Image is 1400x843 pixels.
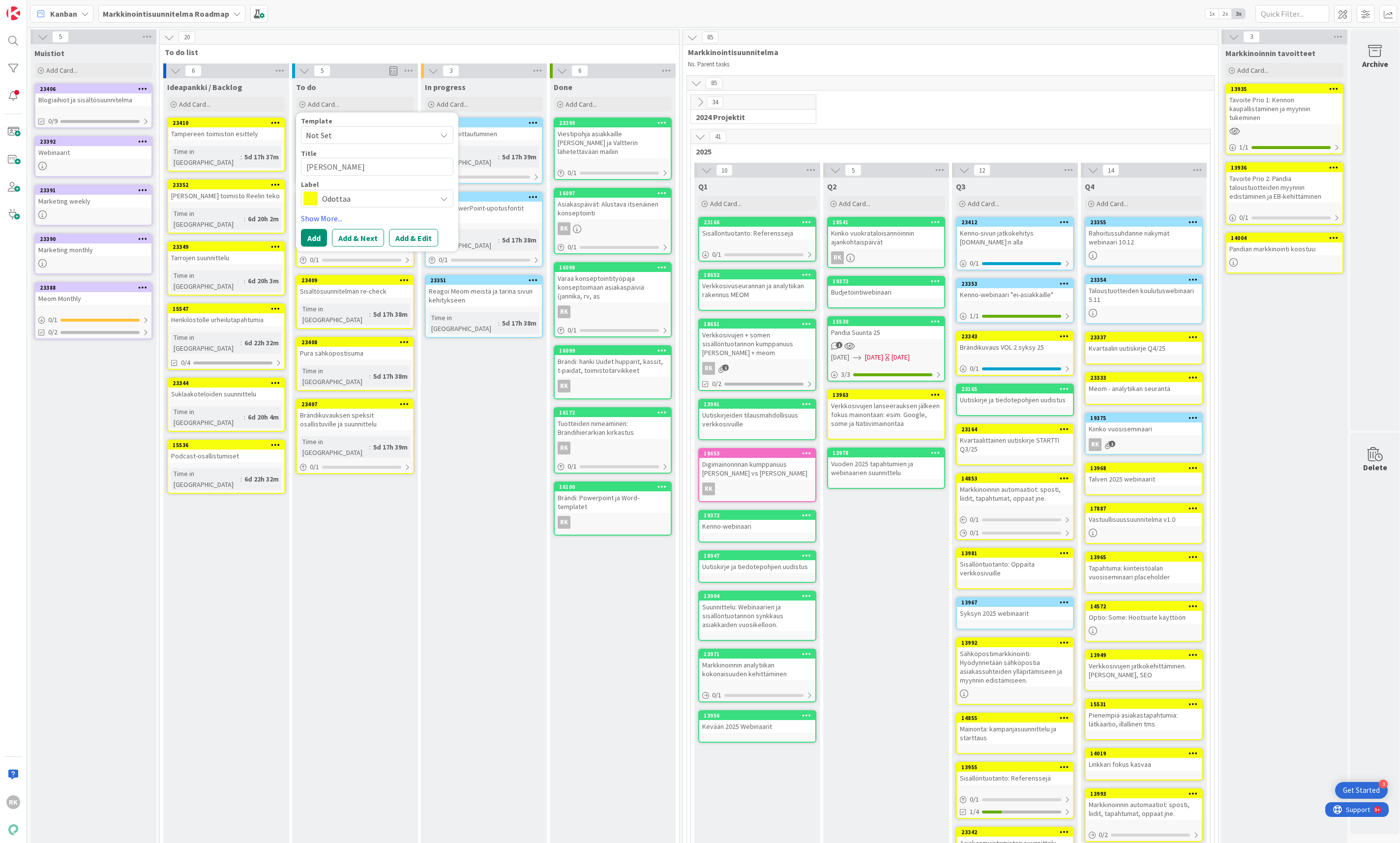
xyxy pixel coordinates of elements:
[301,149,317,158] label: Title
[555,346,671,377] div: 16099Brändi: hanki Uudet hupparit, kassit, t-paidat, toimistotarvikkeet
[831,352,849,362] span: [DATE]
[40,284,151,291] div: 23388
[371,309,410,320] div: 5d 17h 38m
[704,401,815,408] div: 13991
[500,318,539,329] div: 5d 17h 38m
[957,332,1073,354] div: 23343Brändikuvaus VOL 2 syksy 25
[558,222,570,235] div: RK
[833,219,944,226] div: 18541
[301,181,319,188] span: Label
[173,305,284,312] div: 15547
[712,379,721,389] span: 0/2
[167,180,285,234] a: 23352[PERSON_NAME] toimisto Reelin tekoTime in [GEOGRAPHIC_DATA]:6d 20h 2m
[710,199,742,208] span: Add Card...
[555,189,671,219] div: 16097Asiakaspäivät: Alustava itsenäinen konseptointi
[332,229,384,247] button: Add & Next
[704,271,815,278] div: 18652
[35,85,151,93] div: 23406
[1226,242,1342,255] div: Pandian markkinointi koostuu:
[970,311,979,321] span: 1 / 1
[240,151,242,162] span: :
[439,255,448,265] span: 0 / 1
[956,384,1074,416] a: 23165Uutiskirje ja tiedotepohjien uudistus
[704,321,815,328] div: 18651
[554,118,672,180] a: 23399Viestipohja asiakkaille [PERSON_NAME] ja Valtterin lähetettävään mailiin0/1
[297,347,413,360] div: Pura sähköpostisuma
[426,193,542,202] div: 23350
[40,86,151,92] div: 23406
[1226,85,1342,124] div: 13935Tavoite Prio 1: Kennon kaupallistaminen ja myynnin tukeminen
[957,288,1073,301] div: Kenno-webinaari "ei-asiakkaille"
[833,318,944,325] div: 15530
[1226,93,1342,124] div: Tavoite Prio 1: Kennon kaupallistaminen ja myynnin tukeminen
[1226,234,1342,255] div: 14004Pandian markkinointi koostuu:
[699,218,815,227] div: 23166
[240,337,242,348] span: :
[698,399,816,440] a: 13991Uutiskirjeiden tilausmahdollisuus verkkosivuille
[179,100,210,109] span: Add Card...
[827,390,945,440] a: 13963Verkkosivujen lanseerauksen jälkeen fokus mainontaan: esim. Google, some ja Natiivimainontaa
[833,278,944,285] div: 19373
[699,248,815,261] div: 0/1
[35,186,151,195] div: 23391
[35,235,151,243] div: 23390
[498,318,500,329] span: :
[555,167,671,179] div: 0/1
[961,333,1073,340] div: 23343
[828,277,944,286] div: 19373
[1086,218,1202,248] div: 23355Rahoitussuhdanne näkymät webinaari 10.12
[297,254,413,266] div: 0/1
[168,181,284,202] div: 23352[PERSON_NAME] toimisto Reelin teko
[168,251,284,264] div: Tarrojen suunnittelu
[555,408,671,417] div: 16172
[35,137,151,159] div: 23392Webinaarit
[242,151,281,162] div: 5d 17h 37m
[555,222,671,235] div: RK
[827,217,945,268] a: 18541Kiinko vuokrataloisännöinnin ajankohtaispäivätRK
[34,282,152,339] a: 23388Meom Monthly0/10/2
[699,271,815,279] div: 18652
[555,119,671,127] div: 23399
[297,276,413,285] div: 23409
[1086,342,1202,355] div: Kvartaalin uutiskirje Q4/25
[35,283,151,292] div: 23388
[425,275,543,338] a: 23351Reagoi Meom-meistä ja tarina sivun kehitykseenTime in [GEOGRAPHIC_DATA]:5d 17h 38m
[426,202,542,223] div: Selvitä PowerPoint-upotusfontit ongelma
[956,331,1074,376] a: 23343Brändikuvaus VOL 2 syksy 250/1
[430,194,542,201] div: 23350
[35,235,151,256] div: 23390Marketing monthly
[500,151,539,162] div: 5d 17h 39m
[168,119,284,127] div: 23410
[957,257,1073,270] div: 0/1
[168,304,284,313] div: 15547
[50,8,77,20] span: Kanban
[168,189,284,202] div: [PERSON_NAME] toimisto Reelin teko
[306,129,429,142] span: Not Set
[1226,85,1342,93] div: 13935
[957,385,1073,393] div: 23165
[699,362,815,375] div: RK
[301,401,413,408] div: 23407
[704,219,815,226] div: 23166
[168,242,284,264] div: 23349Tarrojen suunnittelu
[827,276,945,308] a: 19373Budjetointiwebinaari
[559,190,671,197] div: 16097
[555,127,671,158] div: Viestipohja asiakkaille [PERSON_NAME] ja Valtterin lähetettävään mailiin
[1237,66,1269,75] span: Add Card...
[369,309,371,320] span: :
[426,285,542,306] div: Reagoi Meom-meistä ja tarina sivun kehitykseen
[1090,219,1202,226] div: 23355
[168,304,284,326] div: 15547Henkilöstölle urheilutapahtumia
[1085,332,1203,364] a: 23337Kvartaalin uutiskirje Q4/25
[1097,199,1128,208] span: Add Card...
[35,195,151,208] div: Marketing weekly
[828,218,944,227] div: 18541
[173,243,284,250] div: 23349
[699,320,815,329] div: 18651
[1231,164,1342,171] div: 13936
[970,258,979,269] span: 0 / 1
[1239,142,1249,152] span: 1 / 1
[426,193,542,223] div: 23350Selvitä PowerPoint-upotusfontit ongelma
[566,100,597,109] span: Add Card...
[956,217,1074,271] a: 23412Kenno-sivun jatkokehitys [DOMAIN_NAME]:n alla0/1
